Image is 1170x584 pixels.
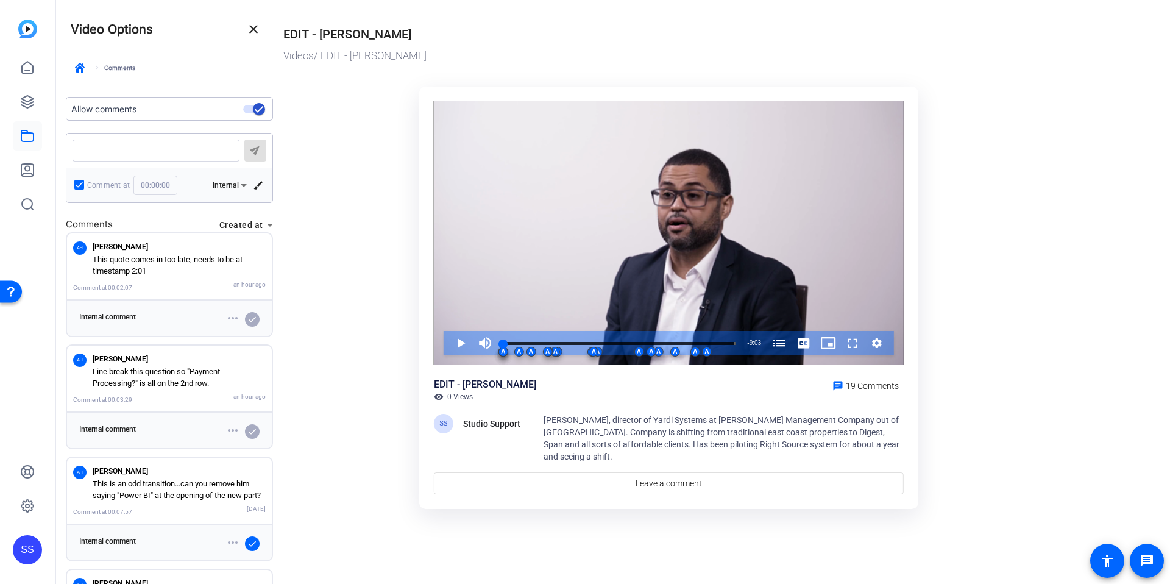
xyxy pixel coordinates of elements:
span: Comment at 00:02:07 [73,284,132,291]
div: AH [73,354,87,367]
span: [PERSON_NAME] [93,467,148,475]
div: A [702,347,712,357]
span: 19 Comments [846,381,899,391]
button: Fullscreen [840,331,865,355]
a: 19 Comments [828,377,904,392]
div: Video Player [434,101,904,366]
p: Line break this question so "Payment Processing?" is all on the 2nd row. [93,366,266,390]
mat-icon: close [246,22,261,37]
div: A [690,347,700,357]
mat-icon: check [247,315,257,324]
span: Internal comment [79,537,136,546]
a: Leave a comment [434,472,904,494]
div: Studio Support [463,416,524,431]
div: A [498,347,508,357]
span: [PERSON_NAME] [93,243,148,251]
div: A [654,347,664,357]
mat-icon: check [247,539,257,549]
mat-icon: accessibility [1100,554,1115,568]
div: A [550,347,560,357]
div: EDIT - [PERSON_NAME] [283,25,411,43]
span: [PERSON_NAME], director of Yardi Systems at [PERSON_NAME] Management Company out of [GEOGRAPHIC_D... [544,415,899,461]
button: Captions [792,331,816,355]
button: Play [448,331,473,355]
span: Comment at 00:07:57 [73,508,132,515]
div: EDIT - [PERSON_NAME] [434,377,536,392]
div: A [670,347,680,357]
span: 9:03 [750,340,761,346]
mat-icon: visibility [434,392,444,402]
div: A [647,347,656,357]
span: - [747,340,749,346]
h4: Comments [66,218,113,232]
div: A [543,347,553,357]
span: Allow comments [71,102,136,115]
p: This is an odd transition...can you remove him saying "Power BI" at the opening of the new part? [93,478,266,502]
div: A [526,347,536,357]
div: A [634,347,643,357]
div: AH [73,466,87,479]
span: [DATE] [247,504,266,518]
div: A [553,347,562,357]
button: Mute [473,331,497,355]
span: Internal [213,181,239,190]
div: A [514,347,524,357]
label: Comment at [87,179,130,191]
h4: Video Options [71,22,153,37]
button: Picture-in-Picture [816,331,840,355]
div: A [587,347,597,357]
mat-icon: check [247,427,257,436]
span: Internal comment [79,425,136,433]
mat-icon: more_horiz [225,311,240,326]
div: A [589,347,598,357]
span: an hour ago [233,280,266,294]
mat-icon: more_horiz [225,535,240,550]
mat-icon: brush [253,180,264,191]
p: This quote comes in too late, needs to be at timestamp 2:01 [93,254,266,277]
div: / EDIT - [PERSON_NAME] [283,48,1048,64]
div: SS [13,535,42,564]
div: SS [434,414,453,433]
span: Internal comment [79,313,136,321]
span: 0 Views [447,392,473,402]
mat-icon: more_horiz [225,423,240,438]
div: AH [73,241,87,255]
button: Chapters [767,331,792,355]
span: an hour ago [233,392,266,406]
a: Videos [283,49,314,62]
mat-icon: message [1140,554,1154,568]
div: Progress Bar [503,342,736,345]
span: Created at [219,220,263,230]
span: [PERSON_NAME] [93,355,148,363]
div: A [593,347,603,357]
span: Leave a comment [636,477,702,490]
span: Comment at 00:03:29 [73,396,132,403]
img: blue-gradient.svg [18,20,37,38]
mat-icon: chat [832,380,843,391]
